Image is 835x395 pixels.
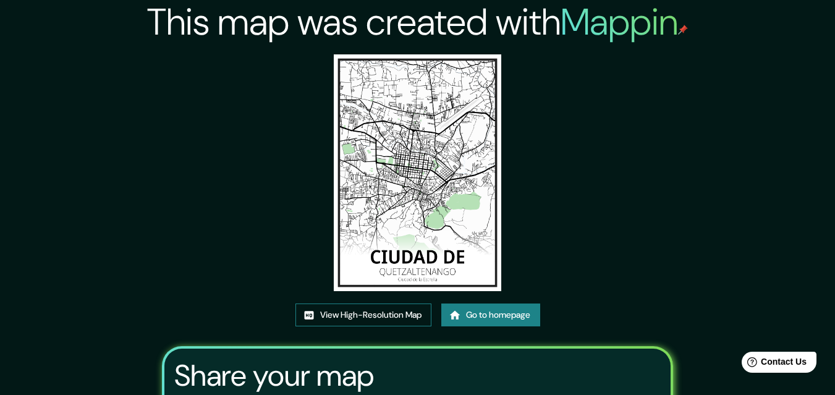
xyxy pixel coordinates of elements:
[441,304,540,326] a: Go to homepage
[295,304,431,326] a: View High-Resolution Map
[334,54,501,291] img: created-map
[678,25,688,35] img: mappin-pin
[725,347,821,381] iframe: Help widget launcher
[174,359,374,393] h3: Share your map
